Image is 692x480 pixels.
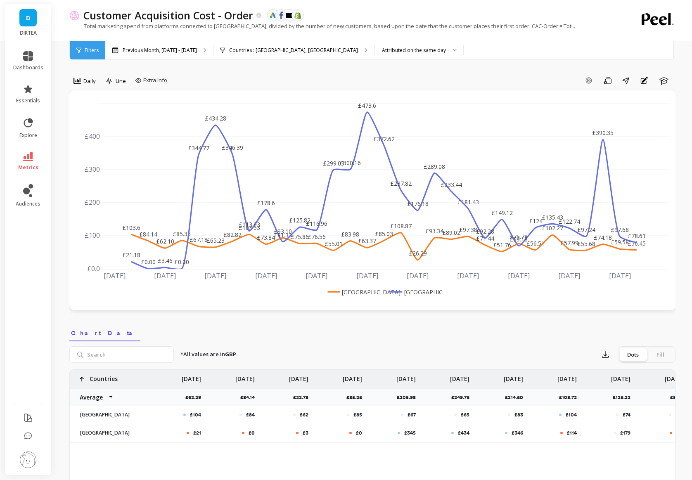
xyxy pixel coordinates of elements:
[69,322,675,341] nav: Tabs
[26,13,31,23] span: D
[193,430,201,436] p: £21
[450,370,469,383] p: [DATE]
[620,430,630,436] p: £179
[647,348,674,361] div: Fill
[13,30,43,36] p: DIRTEA
[16,97,40,104] span: essentials
[246,411,255,418] p: £84
[190,411,201,418] p: £104
[180,350,238,359] p: *All values are in
[382,46,446,54] div: Attributed on the same day
[451,394,474,401] p: £249.76
[71,329,139,337] span: Chart Data
[240,394,260,401] p: £84.14
[343,370,362,383] p: [DATE]
[235,370,255,383] p: [DATE]
[461,411,469,418] p: £65
[269,12,277,19] img: api.google.svg
[229,47,358,54] p: Countries : [GEOGRAPHIC_DATA], [GEOGRAPHIC_DATA]
[123,47,197,54] p: Previous Month, [DATE] - [DATE]
[611,370,630,383] p: [DATE]
[83,8,253,22] p: Customer Acquisition Cost - Order
[670,394,689,401] p: £87.21
[69,346,174,363] input: Search
[289,370,308,383] p: [DATE]
[249,430,255,436] p: £0
[397,394,421,401] p: £205.98
[75,411,147,418] p: [GEOGRAPHIC_DATA]
[356,430,362,436] p: £0
[396,370,416,383] p: [DATE]
[346,394,367,401] p: £85.35
[75,430,147,436] p: [GEOGRAPHIC_DATA]
[90,370,118,383] p: Countries
[623,411,630,418] p: £74
[16,201,40,207] span: audiences
[619,348,647,361] div: Dots
[300,411,308,418] p: £62
[557,370,577,383] p: [DATE]
[505,394,528,401] p: £214.60
[277,12,285,19] img: api.fb.svg
[408,411,416,418] p: £67
[13,64,43,71] span: dashboards
[69,22,575,30] p: Total marketing spend from platforms connected to [GEOGRAPHIC_DATA], divided by the number of new...
[293,394,313,401] p: £32.78
[514,411,523,418] p: £83
[225,350,238,358] strong: GBP.
[353,411,362,418] p: £85
[116,77,126,85] span: Line
[185,394,206,401] p: £62.39
[458,430,469,436] p: £434
[69,10,79,20] img: header icon
[512,430,523,436] p: £346
[20,452,36,468] img: profile picture
[143,76,167,85] span: Extra Info
[19,132,37,139] span: explore
[303,430,308,436] p: £3
[566,411,577,418] p: £104
[504,370,523,383] p: [DATE]
[665,370,684,383] p: [DATE]
[294,12,301,19] img: api.shopify.svg
[559,394,582,401] p: £108.73
[83,77,96,85] span: Daily
[85,47,99,54] span: Filters
[613,394,635,401] p: £126.22
[286,13,293,18] img: api.klaviyo.svg
[18,164,38,171] span: metrics
[404,430,416,436] p: £345
[567,430,577,436] p: £114
[182,370,201,383] p: [DATE]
